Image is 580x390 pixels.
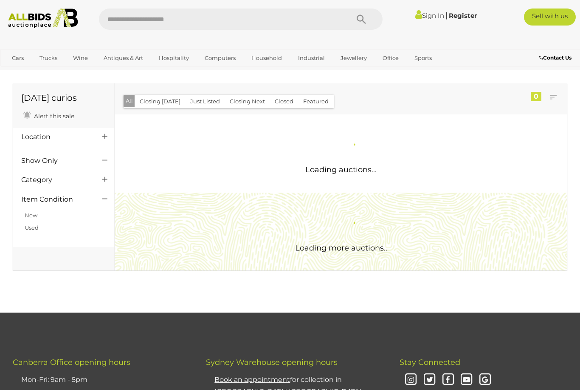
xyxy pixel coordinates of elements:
a: Sports [409,51,437,65]
a: Register [449,11,477,20]
a: Household [246,51,287,65]
span: | [445,11,448,20]
li: Mon-Fri: 9am - 5pm [19,372,185,388]
span: Alert this sale [32,112,74,120]
i: Instagram [404,373,419,387]
a: Sign In [415,11,444,20]
img: Allbids.com.au [4,9,82,28]
b: Contact Us [539,54,572,61]
button: Just Listed [185,95,225,108]
u: Book an appointment [214,376,290,384]
a: Trucks [34,51,63,65]
a: Contact Us [539,53,574,63]
h4: Show Only [21,157,90,165]
h1: [DATE] curios [21,93,106,102]
a: Hospitality [153,51,194,65]
span: Loading auctions... [305,165,377,174]
h4: Location [21,133,90,141]
span: Sydney Warehouse opening hours [206,358,338,367]
a: New [25,212,37,219]
span: Canberra Office opening hours [13,358,130,367]
a: Computers [199,51,241,65]
a: [GEOGRAPHIC_DATA] [6,65,78,79]
a: Industrial [293,51,330,65]
button: All [124,95,135,107]
a: Used [25,224,39,231]
a: Wine [68,51,93,65]
button: Search [340,9,383,30]
a: Sell with us [524,9,576,26]
a: Office [377,51,404,65]
button: Closing Next [225,95,270,108]
button: Featured [298,95,334,108]
a: Jewellery [335,51,372,65]
i: Google [478,373,493,387]
i: Twitter [422,373,437,387]
button: Closing [DATE] [135,95,186,108]
h4: Item Condition [21,196,90,203]
i: Facebook [441,373,456,387]
div: 0 [531,92,541,101]
span: Stay Connected [400,358,460,367]
a: Cars [6,51,29,65]
h4: Category [21,176,90,184]
a: Antiques & Art [98,51,149,65]
a: Alert this sale [21,109,76,122]
span: Loading more auctions.. [295,243,387,253]
button: Closed [270,95,298,108]
i: Youtube [459,373,474,387]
